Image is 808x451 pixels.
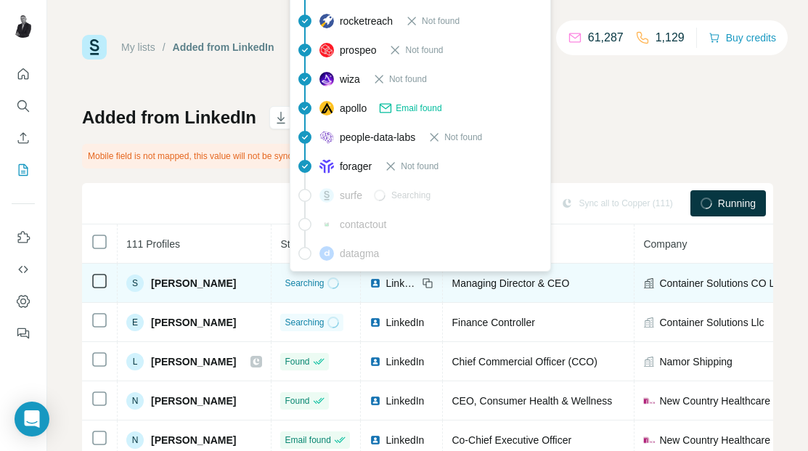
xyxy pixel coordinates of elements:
[126,314,144,331] div: E
[452,434,571,446] span: Co-Chief Executive Officer
[340,130,415,145] span: people-data-labs
[340,43,377,57] span: prospeo
[452,395,612,407] span: CEO, Consumer Health & Wellness
[285,355,309,368] span: Found
[151,433,236,447] span: [PERSON_NAME]
[151,276,236,290] span: [PERSON_NAME]
[12,256,35,283] button: Use Surfe API
[12,224,35,251] button: Use Surfe on LinkedIn
[340,188,362,203] span: surfe
[12,15,35,38] img: Avatar
[151,354,236,369] span: [PERSON_NAME]
[370,317,381,328] img: LinkedIn logo
[340,246,379,261] span: datagma
[370,434,381,446] img: LinkedIn logo
[340,72,360,86] span: wiza
[82,106,256,129] h1: Added from LinkedIn
[82,35,107,60] img: Surfe Logo
[319,246,334,261] img: provider datagma logo
[396,102,441,115] span: Email found
[659,354,732,369] span: Namor Shipping
[319,72,334,86] img: provider wiza logo
[405,44,443,57] span: Not found
[126,238,180,250] span: 111 Profiles
[319,43,334,57] img: provider prospeo logo
[285,394,309,407] span: Found
[285,277,324,290] span: Searching
[709,28,776,48] button: Buy credits
[285,434,330,447] span: Email found
[444,131,482,144] span: Not found
[370,395,381,407] img: LinkedIn logo
[126,431,144,449] div: N
[163,40,166,54] li: /
[385,315,424,330] span: LinkedIn
[452,317,534,328] span: Finance Controller
[126,275,144,292] div: S
[340,101,367,115] span: apollo
[280,238,309,250] span: Status
[452,277,569,289] span: Managing Director & CEO
[15,402,49,436] div: Open Intercom Messenger
[151,315,236,330] span: [PERSON_NAME]
[173,40,274,54] div: Added from LinkedIn
[12,320,35,346] button: Feedback
[319,131,334,144] img: provider people-data-labs logo
[370,356,381,367] img: LinkedIn logo
[340,14,393,28] span: rocketreach
[385,433,424,447] span: LinkedIn
[659,433,770,447] span: New Country Healthcare
[389,73,427,86] span: Not found
[391,189,430,202] span: Searching
[452,356,597,367] span: Chief Commercial Officer (CCO)
[401,160,438,173] span: Not found
[659,394,770,408] span: New Country Healthcare
[422,15,460,28] span: Not found
[659,315,764,330] span: Container Solutions Llc
[656,29,685,46] p: 1,129
[285,316,324,329] span: Searching
[12,288,35,314] button: Dashboard
[385,354,424,369] span: LinkedIn
[340,159,372,174] span: forager
[319,221,334,228] img: provider contactout logo
[385,276,417,290] span: LinkedIn
[643,395,655,407] img: company-logo
[370,277,381,289] img: LinkedIn logo
[151,394,236,408] span: [PERSON_NAME]
[82,144,447,168] div: Mobile field is not mapped, this value will not be synced with your CRM
[340,217,387,232] span: contactout
[121,41,155,53] a: My lists
[643,434,655,446] img: company-logo
[319,101,334,115] img: provider apollo logo
[12,157,35,183] button: My lists
[659,276,788,290] span: Container Solutions CO LLC
[126,353,144,370] div: L
[319,159,334,174] img: provider forager logo
[319,188,334,203] img: provider surfe logo
[643,238,687,250] span: Company
[319,14,334,28] img: provider rocketreach logo
[126,392,144,410] div: N
[12,61,35,87] button: Quick start
[12,125,35,151] button: Enrich CSV
[588,29,624,46] p: 61,287
[385,394,424,408] span: LinkedIn
[718,196,756,211] span: Running
[12,93,35,119] button: Search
